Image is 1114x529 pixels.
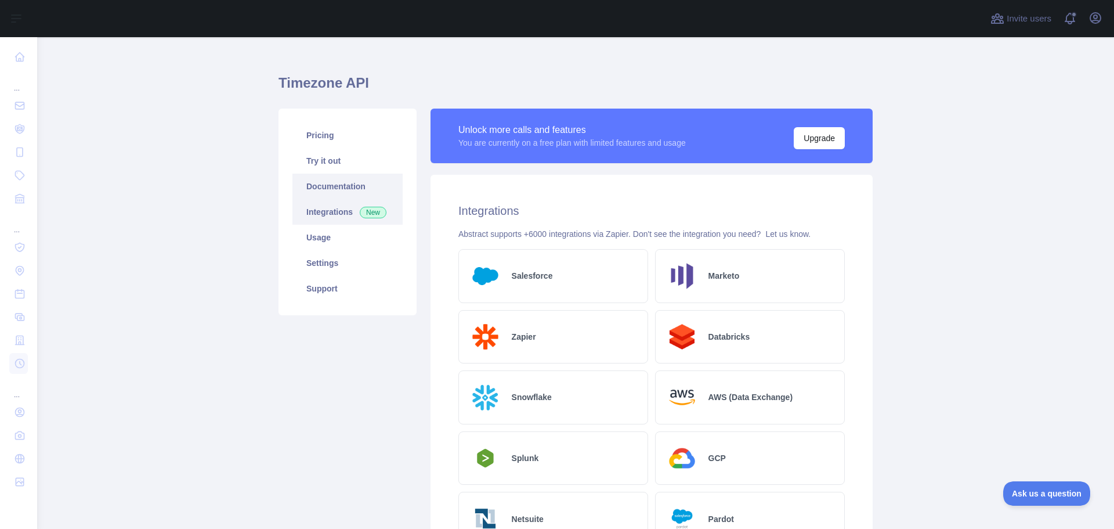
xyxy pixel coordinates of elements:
h2: Zapier [512,331,536,343]
a: Documentation [292,174,403,199]
img: Logo [665,380,699,415]
h2: Databricks [708,331,750,343]
div: You are currently on a free plan with limited features and usage [458,137,686,149]
img: Logo [468,380,502,415]
h2: Netsuite [512,513,544,525]
span: Invite users [1007,12,1051,26]
button: Let us know. [765,228,811,240]
h2: AWS (Data Exchange) [708,391,793,403]
img: Logo [468,320,502,354]
h2: GCP [708,452,726,464]
a: Integrations New [292,199,403,225]
div: ... [9,376,28,400]
img: Logo [468,445,502,471]
div: Unlock more calls and features [458,123,686,137]
img: Logo [665,441,699,476]
h2: Integrations [458,203,845,219]
a: Pricing [292,123,403,148]
button: Upgrade [794,127,845,149]
h1: Timezone API [278,74,873,102]
img: Logo [665,320,699,354]
span: New [360,207,386,218]
h2: Salesforce [512,270,553,282]
img: Logo [665,259,699,293]
a: Support [292,276,403,301]
h2: Marketo [708,270,740,282]
div: ... [9,70,28,93]
h2: Pardot [708,513,734,525]
h2: Splunk [512,452,539,464]
button: Invite users [988,9,1054,28]
a: Usage [292,225,403,250]
a: Try it out [292,148,403,174]
img: Logo [468,259,502,293]
h2: Snowflake [512,391,552,403]
iframe: Toggle Customer Support [1003,481,1091,506]
div: Abstract supports +6000 integrations via Zapier. Don't see the integration you need? [458,228,845,240]
div: ... [9,211,28,235]
a: Settings [292,250,403,276]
